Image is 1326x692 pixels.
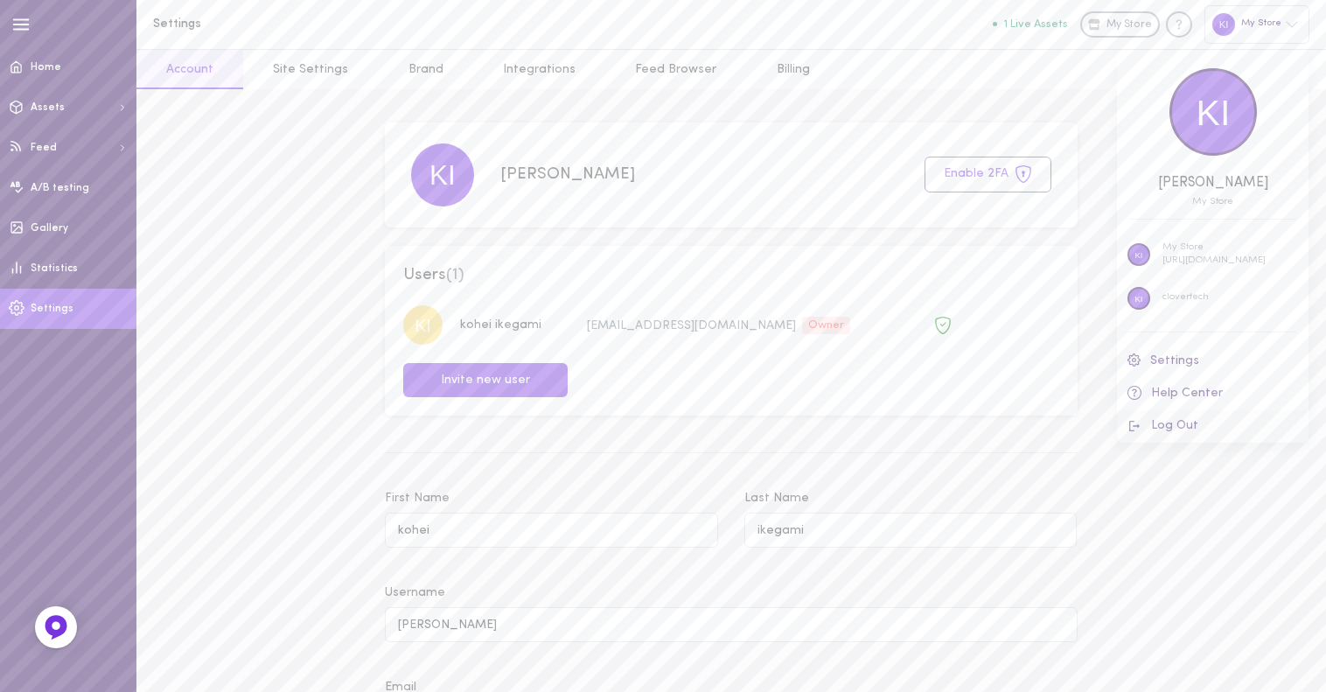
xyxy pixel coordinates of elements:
button: Log Out [1117,410,1309,444]
a: Help Center [1117,377,1309,410]
p: [URL][DOMAIN_NAME] [1162,255,1266,268]
p: clovertech [1162,291,1209,304]
p: My Store [1162,241,1266,255]
div: 22107 [1117,197,1309,206]
img: Feedback Button [43,614,69,640]
a: Settings [1117,345,1309,377]
div: [PERSON_NAME] [1117,177,1309,191]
